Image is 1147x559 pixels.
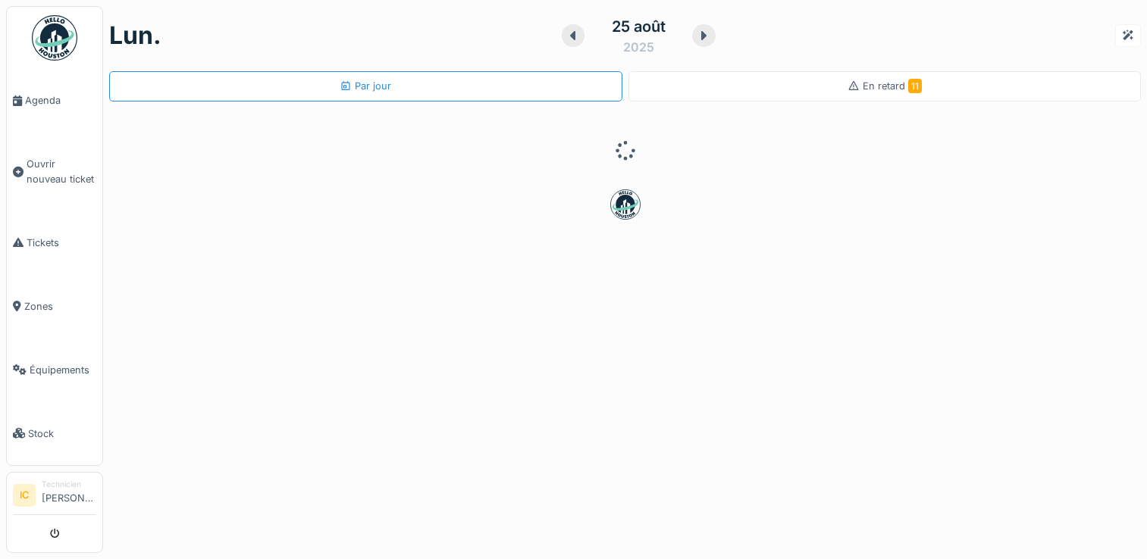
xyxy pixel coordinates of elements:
[7,69,102,133] a: Agenda
[42,479,96,490] div: Technicien
[7,133,102,211] a: Ouvrir nouveau ticket
[610,189,641,220] img: badge-BVDL4wpA.svg
[24,299,96,314] span: Zones
[25,93,96,108] span: Agenda
[623,38,654,56] div: 2025
[612,15,666,38] div: 25 août
[13,479,96,515] a: IC Technicien[PERSON_NAME]
[7,401,102,465] a: Stock
[908,79,922,93] span: 11
[27,157,96,186] span: Ouvrir nouveau ticket
[7,274,102,338] a: Zones
[27,236,96,250] span: Tickets
[32,15,77,61] img: Badge_color-CXgf-gQk.svg
[340,79,391,93] div: Par jour
[42,479,96,511] li: [PERSON_NAME]
[13,484,36,507] li: IC
[7,338,102,401] a: Équipements
[7,211,102,274] a: Tickets
[109,21,161,50] h1: lun.
[863,80,922,92] span: En retard
[28,426,96,441] span: Stock
[30,363,96,377] span: Équipements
